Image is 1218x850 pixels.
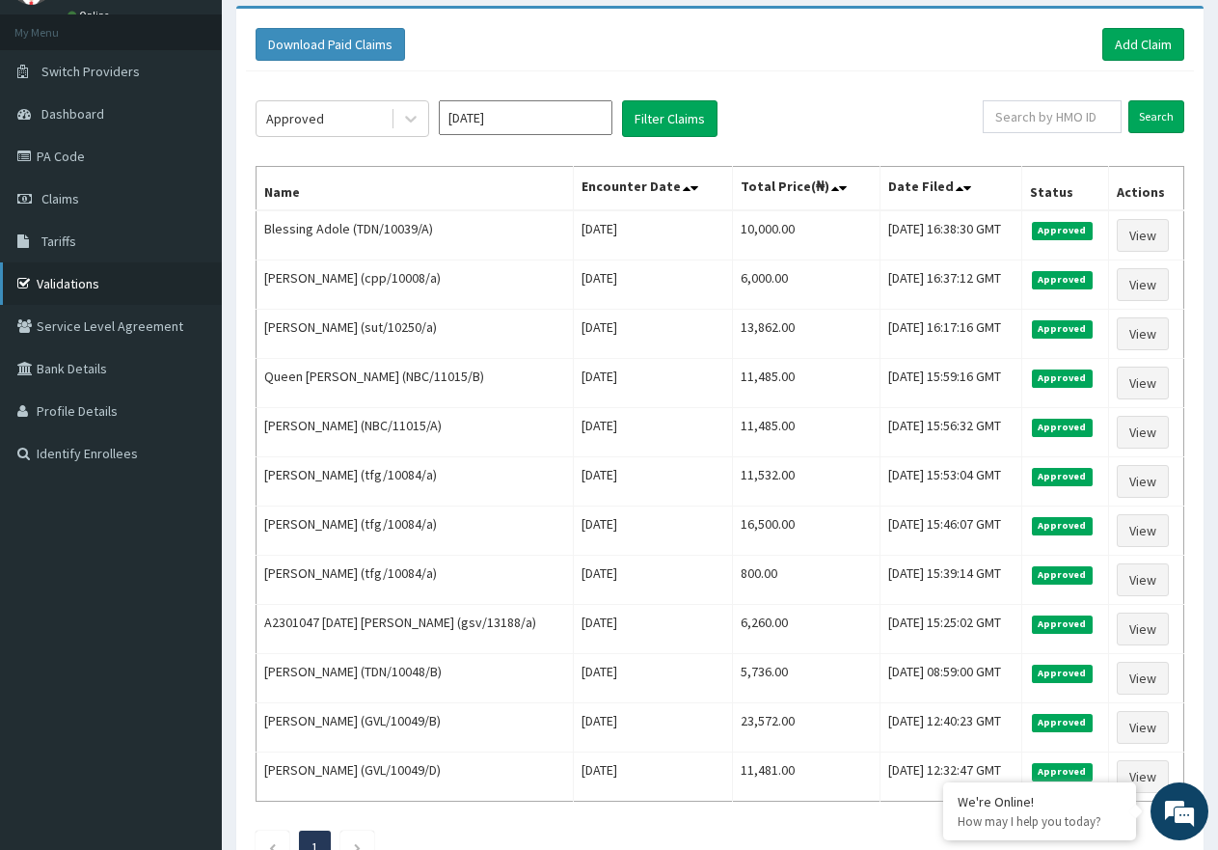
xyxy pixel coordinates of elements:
td: [DATE] [573,310,732,359]
button: Download Paid Claims [256,28,405,61]
a: View [1117,416,1169,449]
input: Search by HMO ID [983,100,1122,133]
td: [DATE] [573,260,732,310]
th: Status [1022,167,1109,211]
a: View [1117,613,1169,645]
a: View [1117,563,1169,596]
button: Filter Claims [622,100,717,137]
span: Approved [1032,320,1093,338]
span: Approved [1032,419,1093,436]
td: [DATE] 15:59:16 GMT [880,359,1021,408]
span: Switch Providers [41,63,140,80]
td: [DATE] 16:17:16 GMT [880,310,1021,359]
td: [PERSON_NAME] (sut/10250/a) [257,310,574,359]
th: Actions [1108,167,1183,211]
td: [DATE] 16:37:12 GMT [880,260,1021,310]
div: Chat with us now [100,108,324,133]
div: Minimize live chat window [316,10,363,56]
td: [PERSON_NAME] (GVL/10049/B) [257,703,574,753]
td: 23,572.00 [732,703,880,753]
th: Name [257,167,574,211]
td: [DATE] [573,408,732,457]
span: Approved [1032,714,1093,731]
td: [DATE] 15:56:32 GMT [880,408,1021,457]
a: View [1117,711,1169,744]
input: Select Month and Year [439,100,612,135]
td: [PERSON_NAME] (tfg/10084/a) [257,556,574,605]
span: Approved [1032,763,1093,781]
span: Tariffs [41,233,76,250]
td: [DATE] 16:38:30 GMT [880,210,1021,260]
a: View [1117,514,1169,547]
td: [PERSON_NAME] (GVL/10049/D) [257,753,574,802]
a: Online [68,9,114,22]
input: Search [1128,100,1184,133]
span: We're online! [112,243,266,438]
td: [DATE] [573,605,732,654]
td: 11,485.00 [732,359,880,408]
td: [DATE] 12:40:23 GMT [880,703,1021,753]
td: [DATE] [573,556,732,605]
td: 6,000.00 [732,260,880,310]
span: Approved [1032,271,1093,288]
td: [DATE] [573,210,732,260]
td: 11,532.00 [732,457,880,507]
td: [PERSON_NAME] (tfg/10084/a) [257,457,574,507]
td: [DATE] 15:25:02 GMT [880,605,1021,654]
a: View [1117,219,1169,252]
td: [DATE] 12:32:47 GMT [880,753,1021,802]
td: [PERSON_NAME] (NBC/11015/A) [257,408,574,457]
th: Encounter Date [573,167,732,211]
span: Approved [1032,517,1093,535]
td: Queen [PERSON_NAME] (NBC/11015/B) [257,359,574,408]
a: View [1117,367,1169,399]
td: [DATE] 15:53:04 GMT [880,457,1021,507]
span: Approved [1032,222,1093,239]
a: View [1117,317,1169,350]
td: [DATE] [573,507,732,556]
p: How may I help you today? [958,813,1122,830]
td: Blessing Adole (TDN/10039/A) [257,210,574,260]
td: [DATE] 15:39:14 GMT [880,556,1021,605]
span: Approved [1032,566,1093,584]
td: 800.00 [732,556,880,605]
td: 11,481.00 [732,753,880,802]
td: [DATE] 15:46:07 GMT [880,507,1021,556]
td: [DATE] [573,654,732,703]
td: [DATE] [573,457,732,507]
td: A2301047 [DATE] [PERSON_NAME] (gsv/13188/a) [257,605,574,654]
textarea: Type your message and hit 'Enter' [10,527,367,594]
div: We're Online! [958,793,1122,810]
td: 10,000.00 [732,210,880,260]
span: Dashboard [41,105,104,123]
td: [PERSON_NAME] (tfg/10084/a) [257,507,574,556]
td: 6,260.00 [732,605,880,654]
span: Approved [1032,370,1093,387]
span: Approved [1032,468,1093,485]
td: [DATE] [573,359,732,408]
td: [DATE] [573,703,732,753]
a: Add Claim [1102,28,1184,61]
a: View [1117,465,1169,498]
a: View [1117,268,1169,301]
td: [DATE] 08:59:00 GMT [880,654,1021,703]
td: 11,485.00 [732,408,880,457]
img: d_794563401_company_1708531726252_794563401 [36,96,78,145]
td: [PERSON_NAME] (TDN/10048/B) [257,654,574,703]
span: Claims [41,190,79,207]
th: Date Filed [880,167,1021,211]
span: Approved [1032,665,1093,682]
div: Approved [266,109,324,128]
a: View [1117,662,1169,695]
th: Total Price(₦) [732,167,880,211]
td: [DATE] [573,753,732,802]
span: Approved [1032,616,1093,633]
td: [PERSON_NAME] (cpp/10008/a) [257,260,574,310]
td: 13,862.00 [732,310,880,359]
td: 16,500.00 [732,507,880,556]
a: View [1117,760,1169,793]
td: 5,736.00 [732,654,880,703]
